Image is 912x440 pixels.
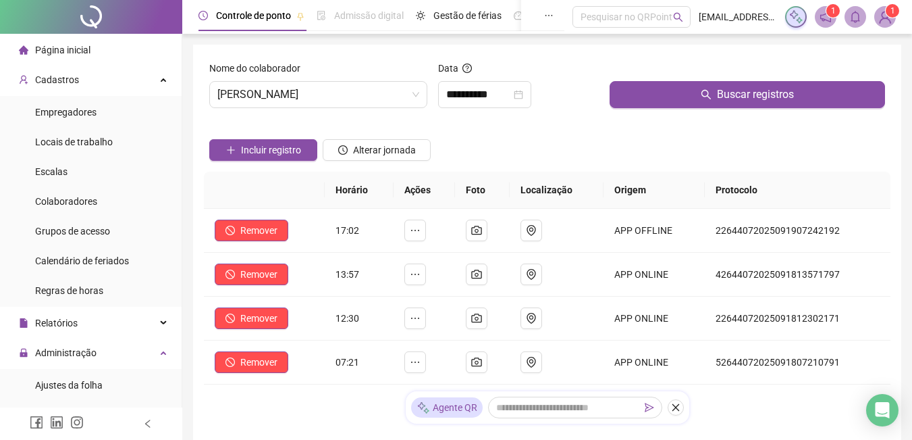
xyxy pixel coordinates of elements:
span: ellipsis [410,313,421,324]
sup: Atualize o seu contato no menu Meus Dados [886,4,899,18]
span: Ajustes da folha [35,380,103,391]
span: stop [225,226,235,235]
span: environment [526,357,537,368]
span: stop [225,314,235,323]
span: Administração [35,347,97,358]
span: search [701,89,712,100]
span: BEATRIZ ANDRADE MOTA [217,82,419,107]
span: clock-circle [338,145,348,155]
span: sun [416,11,425,20]
span: 13:57 [336,269,359,280]
span: 12:30 [336,313,359,324]
span: search [673,12,683,22]
span: environment [526,225,537,236]
span: ellipsis [544,11,554,20]
th: Localização [510,172,603,209]
button: Remover [215,351,288,373]
span: clock-circle [198,11,208,20]
th: Ações [394,172,454,209]
span: Remover [240,311,277,326]
span: [EMAIL_ADDRESS][DOMAIN_NAME] [699,9,777,24]
span: file-done [317,11,326,20]
span: 07:21 [336,357,359,368]
span: ellipsis [410,225,421,236]
span: Data [438,63,458,74]
span: Empregadores [35,107,97,118]
span: bell [849,11,861,23]
span: Remover [240,267,277,282]
span: environment [526,313,537,324]
th: Origem [603,172,705,209]
span: notification [820,11,832,23]
span: question-circle [462,64,472,73]
span: Escalas [35,166,68,177]
span: Locais de trabalho [35,137,113,147]
span: home [19,45,28,55]
div: Agente QR [411,397,483,418]
span: Grupos de acesso [35,226,110,237]
img: sparkle-icon.fc2bf0ac1784a2077858766a79e2daf3.svg [417,401,430,415]
th: Protocolo [705,172,890,209]
span: Alterar jornada [353,143,416,157]
span: camera [471,225,482,236]
span: instagram [70,416,84,429]
span: Calendário de feriados [35,255,129,266]
span: left [143,419,153,429]
sup: 1 [826,4,840,18]
span: ellipsis [410,357,421,368]
span: camera [471,269,482,280]
button: Buscar registros [610,81,885,108]
span: stop [225,270,235,279]
span: close [671,403,680,412]
span: Gestão de férias [433,10,502,21]
th: Horário [325,172,394,209]
span: 17:02 [336,225,359,236]
span: pushpin [296,12,304,20]
span: Regras de horas [35,285,103,296]
td: 22644072025091907242192 [705,209,890,253]
img: 69000 [875,7,895,27]
span: 1 [831,6,836,16]
span: file [19,318,28,328]
span: environment [526,269,537,280]
span: dashboard [514,11,523,20]
td: APP OFFLINE [603,209,705,253]
span: Remover [240,355,277,370]
td: 52644072025091807210791 [705,341,890,385]
span: stop [225,358,235,367]
button: Incluir registro [209,139,317,161]
span: Admissão digital [334,10,404,21]
label: Nome do colaborador [209,61,309,76]
button: Alterar jornada [323,139,431,161]
button: Remover [215,308,288,329]
span: Relatórios [35,318,78,328]
span: Cadastros [35,74,79,85]
td: APP ONLINE [603,297,705,341]
button: Remover [215,220,288,241]
a: Alterar jornada [323,146,431,157]
span: Remover [240,223,277,238]
td: 22644072025091812302171 [705,297,890,341]
span: Colaboradores [35,196,97,207]
div: Open Intercom Messenger [866,394,898,426]
span: camera [471,357,482,368]
span: Incluir registro [241,143,301,157]
span: camera [471,313,482,324]
span: Controle de ponto [216,10,291,21]
span: send [645,403,654,412]
span: Buscar registros [717,87,794,103]
span: lock [19,348,28,358]
img: sparkle-icon.fc2bf0ac1784a2077858766a79e2daf3.svg [788,9,803,24]
span: facebook [30,416,43,429]
span: plus [226,145,236,155]
button: Remover [215,264,288,285]
span: linkedin [50,416,63,429]
th: Foto [455,172,510,209]
span: Página inicial [35,45,90,55]
span: ellipsis [410,269,421,280]
td: APP ONLINE [603,253,705,297]
span: 1 [890,6,895,16]
td: APP ONLINE [603,341,705,385]
span: user-add [19,75,28,84]
td: 42644072025091813571797 [705,253,890,297]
